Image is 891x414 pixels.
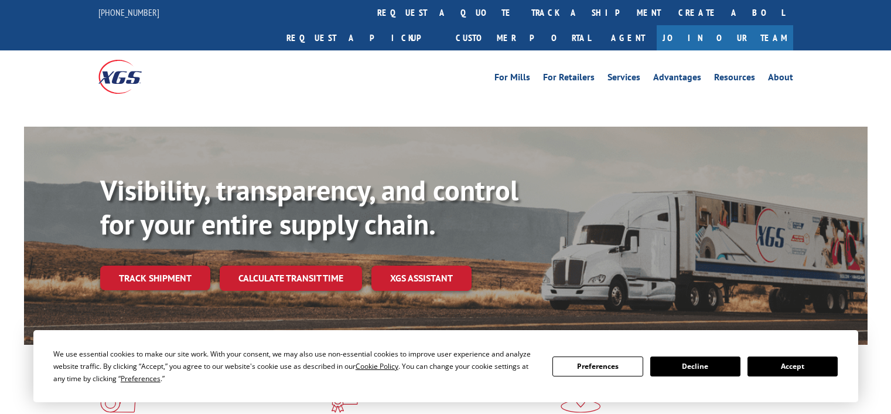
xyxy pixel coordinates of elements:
a: [PHONE_NUMBER] [98,6,159,18]
button: Preferences [552,357,643,376]
div: Cookie Consent Prompt [33,330,858,402]
a: Advantages [653,73,701,86]
a: For Retailers [543,73,595,86]
span: Cookie Policy [356,361,398,371]
a: Calculate transit time [220,266,362,291]
a: For Mills [494,73,530,86]
button: Accept [747,357,838,376]
b: Visibility, transparency, and control for your entire supply chain. [100,172,518,242]
a: About [768,73,793,86]
a: Customer Portal [447,25,599,50]
div: We use essential cookies to make our site work. With your consent, we may also use non-essential ... [53,348,538,385]
a: Request a pickup [278,25,447,50]
button: Decline [650,357,740,376]
a: Resources [714,73,755,86]
span: Preferences [121,374,161,384]
a: Track shipment [100,266,210,290]
a: Join Our Team [657,25,793,50]
a: Services [607,73,640,86]
a: XGS ASSISTANT [371,266,472,291]
a: Agent [599,25,657,50]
